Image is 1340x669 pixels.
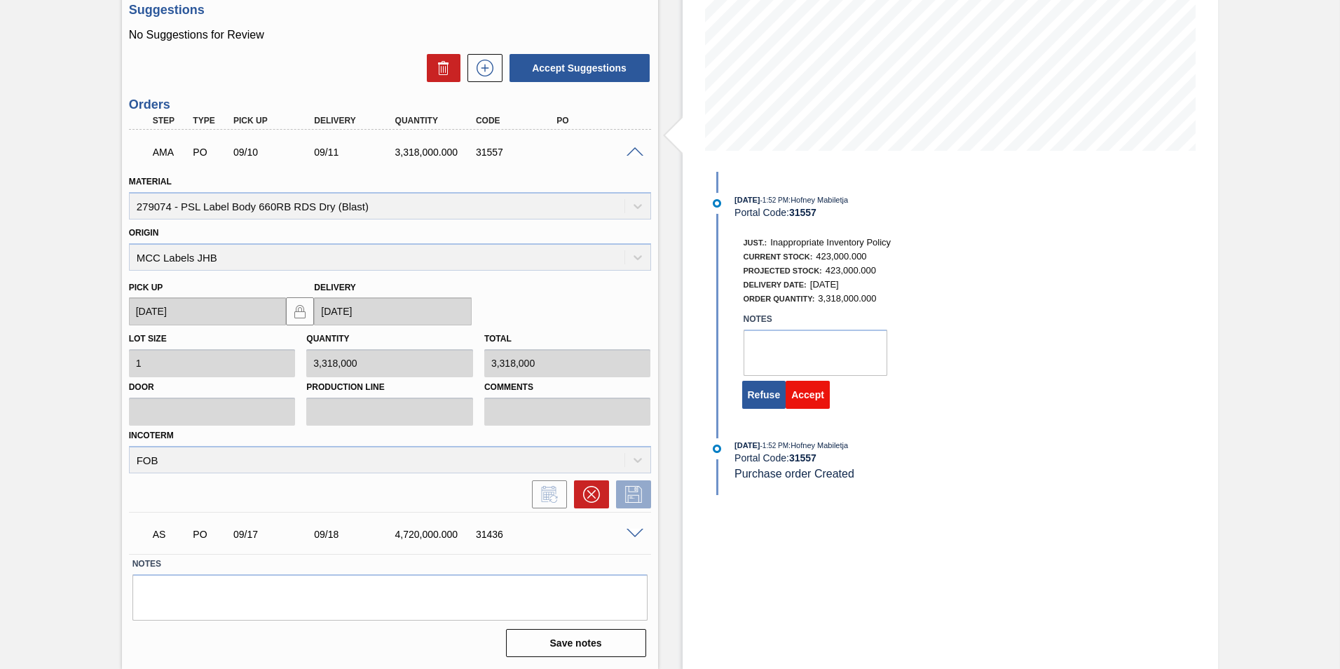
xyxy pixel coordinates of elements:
[129,297,287,325] input: mm/dd/yyyy
[744,266,822,275] span: Projected Stock:
[132,554,648,574] label: Notes
[129,228,159,238] label: Origin
[310,116,401,126] div: Delivery
[472,116,563,126] div: Code
[502,53,651,83] div: Accept Suggestions
[506,629,646,657] button: Save notes
[306,334,349,344] label: Quantity
[392,116,482,126] div: Quantity
[420,54,460,82] div: Delete Suggestions
[786,381,830,409] button: Accept
[510,54,650,82] button: Accept Suggestions
[788,196,848,204] span: : Hofney Mabiletja
[826,265,876,276] span: 423,000.000
[189,116,231,126] div: Type
[567,480,609,508] div: Cancel Order
[818,293,876,304] span: 3,318,000.000
[525,480,567,508] div: Inform order change
[472,529,563,540] div: 31436
[392,529,482,540] div: 4,720,000.000
[314,297,472,325] input: mm/dd/yyyy
[734,196,760,204] span: [DATE]
[230,529,320,540] div: 09/17/2025
[788,441,848,450] span: : Hofney Mabiletja
[734,468,854,480] span: Purchase order Created
[460,54,502,82] div: New suggestion
[129,283,163,292] label: Pick up
[310,147,401,158] div: 09/11/2025
[292,303,308,320] img: locked
[713,199,721,208] img: atual
[609,480,651,508] div: Save Order
[760,442,789,450] span: - 1:52 PM
[153,529,188,540] p: AS
[744,309,887,330] label: Notes
[472,147,563,158] div: 31557
[129,431,174,440] label: Incoterm
[129,377,296,398] label: Door
[314,283,356,292] label: Delivery
[149,137,191,168] div: Awaiting Manager Approval
[734,452,1067,464] div: Portal Code:
[816,251,866,262] span: 423,000.000
[149,116,191,126] div: Step
[810,279,839,290] span: [DATE]
[744,281,807,289] span: Delivery Date:
[129,177,172,187] label: Material
[129,29,651,41] p: No Suggestions for Review
[230,147,320,158] div: 09/10/2025
[742,381,786,409] button: Refuse
[306,377,473,398] label: Production Line
[553,116,643,126] div: PO
[744,295,815,303] span: Order Quantity:
[189,147,231,158] div: Purchase order
[392,147,482,158] div: 3,318,000.000
[230,116,320,126] div: Pick up
[149,519,191,550] div: Waiting for PO SAP
[744,238,767,247] span: Just.:
[713,445,721,453] img: atual
[744,252,813,261] span: Current Stock:
[129,3,651,18] h3: Suggestions
[286,297,314,325] button: locked
[129,334,167,344] label: Lot size
[734,207,1067,218] div: Portal Code:
[734,441,760,450] span: [DATE]
[789,452,816,464] strong: 31557
[789,207,816,218] strong: 31557
[484,377,651,398] label: Comments
[129,97,651,112] h3: Orders
[189,529,231,540] div: Purchase order
[310,529,401,540] div: 09/18/2025
[153,147,188,158] p: AMA
[484,334,512,344] label: Total
[770,237,891,248] span: Inappropriate Inventory Policy
[760,196,789,204] span: - 1:52 PM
